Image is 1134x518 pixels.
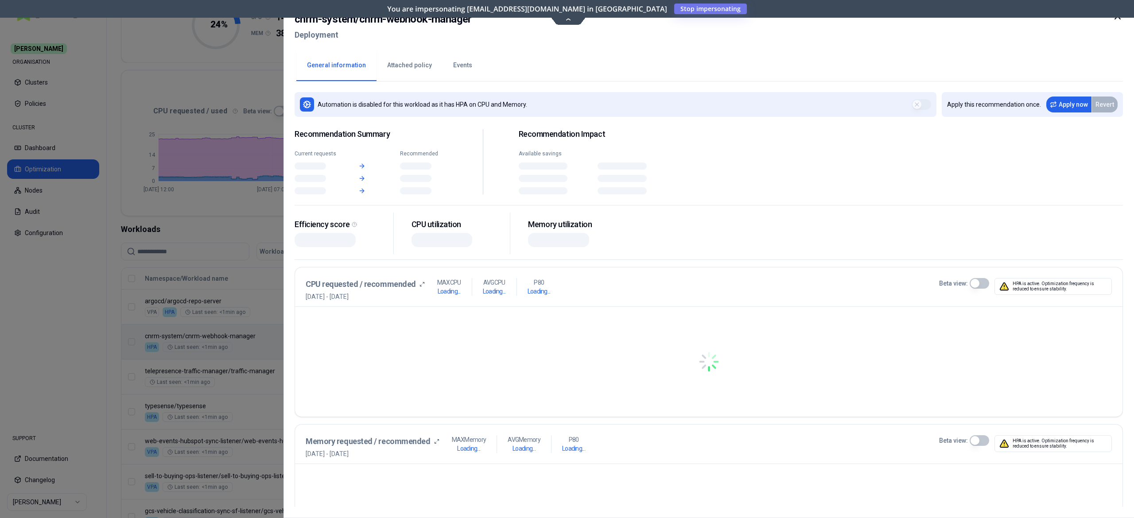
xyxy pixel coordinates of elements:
h3: Memory requested / recommended [306,435,431,448]
h2: Recommendation Impact [519,129,672,139]
p: AVG Memory [508,435,540,444]
p: P80 [534,278,544,287]
h2: Deployment [295,27,472,43]
div: HPA is active. Optimization frequency is reduced to ensure stability. [994,435,1112,452]
h1: Loading... [513,444,536,453]
span: [DATE] - [DATE] [306,292,425,301]
p: Automation is disabled for this workload as it has HPA on CPU and Memory. [318,100,527,109]
h1: Loading... [528,287,551,296]
p: MAX Memory [452,435,486,444]
label: Beta view: [939,436,968,445]
p: Apply this recommendation once. [947,100,1041,109]
h1: Loading... [483,287,506,296]
div: Current requests [295,150,342,157]
span: Recommendation Summary [295,129,447,139]
button: General information [296,50,377,81]
div: Efficiency score [295,220,386,230]
p: AVG CPU [483,278,505,287]
button: Events [443,50,483,81]
h1: Loading... [438,287,461,296]
div: HPA is active. Optimization frequency is reduced to ensure stability. [994,278,1112,295]
h3: CPU requested / recommended [306,278,416,290]
h1: Loading... [562,444,585,453]
h2: cnrm-system / cnrm-webhook-manager [295,11,472,27]
span: [DATE] - [DATE] [306,449,439,458]
label: Beta view: [939,279,968,288]
p: MAX CPU [437,278,461,287]
p: P80 [569,435,579,444]
div: Available savings [519,150,592,157]
div: Memory utilization [528,220,620,230]
button: Apply now [1046,97,1091,112]
h1: Loading... [457,444,480,453]
button: Attached policy [377,50,443,81]
div: CPU utilization [412,220,503,230]
div: Recommended [400,150,447,157]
